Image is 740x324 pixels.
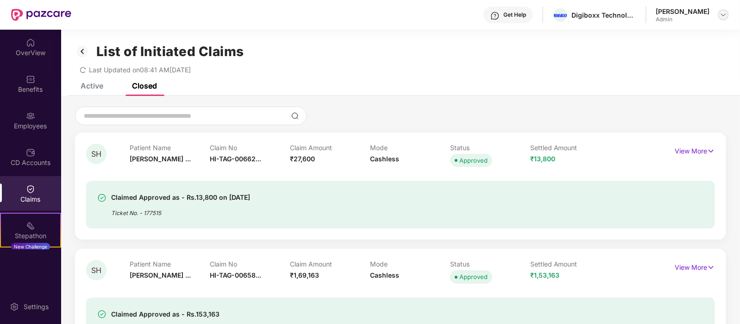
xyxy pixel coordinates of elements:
img: New Pazcare Logo [11,9,71,21]
p: Status [450,260,530,268]
span: [PERSON_NAME] ... [130,271,191,279]
span: ₹1,69,163 [290,271,319,279]
div: Active [81,81,103,90]
div: Approved [459,156,488,165]
span: Last Updated on 08:41 AM[DATE] [89,66,191,74]
div: Settings [21,302,51,311]
img: svg+xml;base64,PHN2ZyBpZD0iSG9tZSIgeG1sbnM9Imh0dHA6Ly93d3cudzMub3JnLzIwMDAvc3ZnIiB3aWR0aD0iMjAiIG... [26,38,35,47]
img: svg+xml;base64,PHN2ZyB4bWxucz0iaHR0cDovL3d3dy53My5vcmcvMjAwMC9zdmciIHdpZHRoPSIxNyIgaGVpZ2h0PSIxNy... [707,146,715,156]
span: Cashless [370,271,399,279]
p: Claim Amount [290,144,370,152]
p: View More [675,260,715,273]
img: svg+xml;base64,PHN2ZyBpZD0iSGVscC0zMngzMiIgeG1sbnM9Imh0dHA6Ly93d3cudzMub3JnLzIwMDAvc3ZnIiB3aWR0aD... [490,11,500,20]
img: svg+xml;base64,PHN2ZyB4bWxucz0iaHR0cDovL3d3dy53My5vcmcvMjAwMC9zdmciIHdpZHRoPSIyMSIgaGVpZ2h0PSIyMC... [26,221,35,230]
span: [PERSON_NAME] ... [130,155,191,163]
span: SH [91,267,101,274]
span: HI-TAG-00662... [210,155,261,163]
p: Mode [370,260,450,268]
div: Closed [132,81,157,90]
div: Claimed Approved as - Rs.13,800 on [DATE] [111,192,250,203]
p: Mode [370,144,450,152]
img: svg+xml;base64,PHN2ZyBpZD0iU3VjY2Vzcy0zMngzMiIgeG1sbnM9Imh0dHA6Ly93d3cudzMub3JnLzIwMDAvc3ZnIiB3aW... [97,193,107,203]
img: svg+xml;base64,PHN2ZyBpZD0iU2VhcmNoLTMyeDMyIiB4bWxucz0iaHR0cDovL3d3dy53My5vcmcvMjAwMC9zdmciIHdpZH... [291,112,299,120]
p: Patient Name [130,260,210,268]
div: Ticket No. - 177515 [111,203,250,217]
span: redo [80,66,86,74]
img: svg+xml;base64,PHN2ZyBpZD0iQmVuZWZpdHMiIHhtbG5zPSJodHRwOi8vd3d3LnczLm9yZy8yMDAwL3N2ZyIgd2lkdGg9Ij... [26,75,35,84]
p: Claim No [210,144,290,152]
div: New Challenge [11,243,50,250]
img: DiGiBoXX_Logo_Blue-01.png [554,14,567,17]
p: View More [675,144,715,156]
p: Claim No [210,260,290,268]
h1: List of Initiated Claims [96,44,244,59]
img: svg+xml;base64,PHN2ZyBpZD0iQ0RfQWNjb3VudHMiIGRhdGEtbmFtZT0iQ0QgQWNjb3VudHMiIHhtbG5zPSJodHRwOi8vd3... [26,148,35,157]
img: svg+xml;base64,PHN2ZyBpZD0iRHJvcGRvd24tMzJ4MzIiIHhtbG5zPSJodHRwOi8vd3d3LnczLm9yZy8yMDAwL3N2ZyIgd2... [720,11,727,19]
p: Patient Name [130,144,210,152]
span: Cashless [370,155,399,163]
div: Stepathon [1,231,60,241]
span: ₹1,53,163 [530,271,559,279]
img: svg+xml;base64,PHN2ZyBpZD0iU2V0dGluZy0yMHgyMCIgeG1sbnM9Imh0dHA6Ly93d3cudzMub3JnLzIwMDAvc3ZnIiB3aW... [10,302,19,311]
img: svg+xml;base64,PHN2ZyB3aWR0aD0iMzIiIGhlaWdodD0iMzIiIHZpZXdCb3g9IjAgMCAzMiAzMiIgZmlsbD0ibm9uZSIgeG... [75,44,90,59]
span: SH [91,150,101,158]
img: svg+xml;base64,PHN2ZyBpZD0iU3VjY2Vzcy0zMngzMiIgeG1sbnM9Imh0dHA6Ly93d3cudzMub3JnLzIwMDAvc3ZnIiB3aW... [97,310,107,319]
div: Admin [656,16,709,23]
p: Claim Amount [290,260,370,268]
p: Status [450,144,530,152]
div: Digiboxx Technologies And Digital India Private Limited [571,11,636,19]
p: Settled Amount [530,260,610,268]
div: Approved [459,272,488,281]
div: Get Help [503,11,526,19]
img: svg+xml;base64,PHN2ZyBpZD0iQ2xhaW0iIHhtbG5zPSJodHRwOi8vd3d3LnczLm9yZy8yMDAwL3N2ZyIgd2lkdGg9IjIwIi... [26,184,35,194]
p: Settled Amount [530,144,610,152]
div: Claimed Approved as - Rs.153,163 [111,309,219,320]
span: ₹27,600 [290,155,315,163]
span: HI-TAG-00658... [210,271,261,279]
img: svg+xml;base64,PHN2ZyB4bWxucz0iaHR0cDovL3d3dy53My5vcmcvMjAwMC9zdmciIHdpZHRoPSIxNyIgaGVpZ2h0PSIxNy... [707,262,715,273]
img: svg+xml;base64,PHN2ZyBpZD0iRW1wbG95ZWVzIiB4bWxucz0iaHR0cDovL3d3dy53My5vcmcvMjAwMC9zdmciIHdpZHRoPS... [26,111,35,121]
span: ₹13,800 [530,155,555,163]
div: [PERSON_NAME] [656,7,709,16]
